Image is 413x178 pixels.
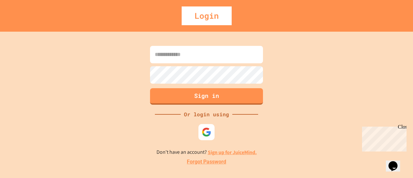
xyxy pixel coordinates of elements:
iframe: chat widget [386,152,407,172]
a: Sign up for JuiceMind. [208,149,257,156]
div: Chat with us now!Close [3,3,45,41]
div: Or login using [181,110,232,118]
button: Sign in [150,88,263,105]
p: Don't have an account? [156,148,257,156]
a: Forgot Password [187,158,226,166]
div: Login [182,6,232,25]
img: google-icon.svg [202,127,211,137]
iframe: chat widget [359,124,407,152]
